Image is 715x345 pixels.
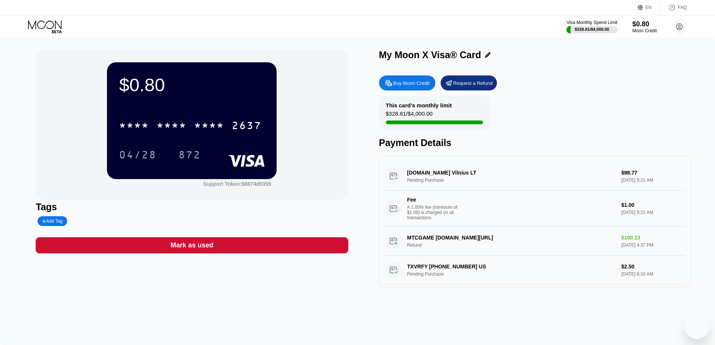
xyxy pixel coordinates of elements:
[36,237,348,253] div: Mark as used
[379,50,481,60] div: My Moon X Visa® Card
[119,74,265,95] div: $0.80
[386,110,433,121] div: $328.81 / $4,000.00
[632,28,657,33] div: Moon Credit
[621,210,685,215] div: [DATE] 5:21 AM
[661,4,687,11] div: FAQ
[453,80,493,86] div: Request a Refund
[441,75,497,90] div: Request a Refund
[379,137,691,148] div: Payment Details
[385,191,685,227] div: FeeA 1.00% fee (minimum of $1.00) is charged on all transactions$1.00[DATE] 5:21 AM
[685,315,709,339] iframe: Button to launch messaging window
[646,5,652,10] div: EN
[113,145,162,164] div: 04/28
[566,20,617,25] div: Visa Monthly Spend Limit
[407,205,464,220] div: A 1.00% fee (minimum of $1.00) is charged on all transactions
[232,121,262,133] div: 2637
[38,216,67,226] div: Add Tag
[632,20,657,28] div: $0.80
[42,218,62,224] div: Add Tag
[385,285,685,321] div: FeeA 1.00% fee (minimum of $1.00) is charged on all transactions$1.00[DATE] 6:10 AM
[203,181,271,187] div: Support Token: 68674d0355
[379,75,435,90] div: Buy Moon Credit
[566,20,617,33] div: Visa Monthly Spend Limit$328.81/$4,000.00
[386,102,452,108] div: This card’s monthly limit
[575,27,609,32] div: $328.81 / $4,000.00
[678,5,687,10] div: FAQ
[173,145,206,164] div: 872
[621,202,685,208] div: $1.00
[119,150,157,162] div: 04/28
[632,20,657,33] div: $0.80Moon Credit
[170,241,213,250] div: Mark as used
[393,80,430,86] div: Buy Moon Credit
[407,197,460,203] div: Fee
[36,202,348,212] div: Tags
[178,150,201,162] div: 872
[638,4,661,11] div: EN
[203,181,271,187] div: Support Token:68674d0355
